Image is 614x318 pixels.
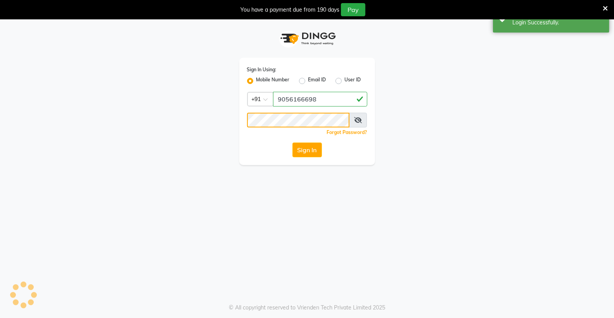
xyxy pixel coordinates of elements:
[247,66,277,73] label: Sign In Using:
[308,76,326,86] label: Email ID
[256,76,290,86] label: Mobile Number
[345,76,361,86] label: User ID
[512,19,604,27] div: Login Successfully.
[341,3,365,16] button: Pay
[327,129,367,135] a: Forgot Password?
[240,6,339,14] div: You have a payment due from 190 days
[276,27,338,50] img: logo1.svg
[273,92,367,107] input: Username
[292,143,322,157] button: Sign In
[247,113,350,127] input: Username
